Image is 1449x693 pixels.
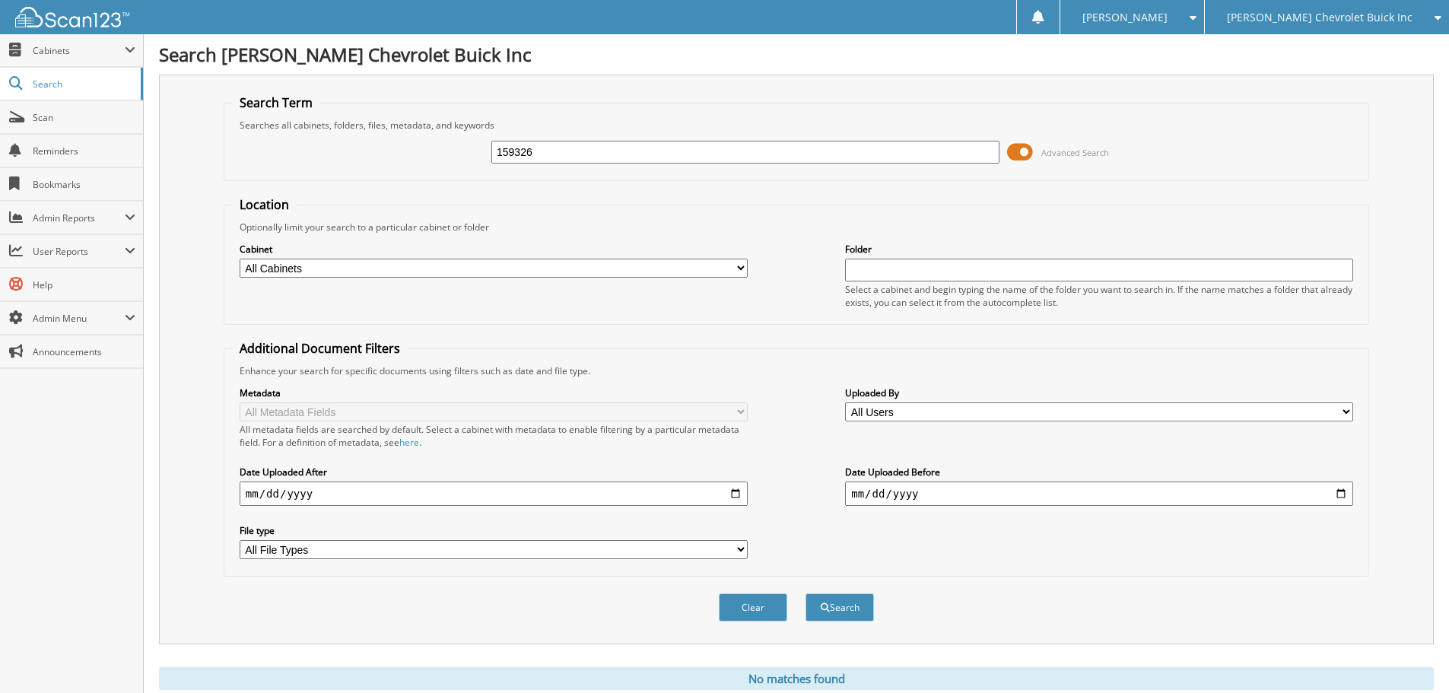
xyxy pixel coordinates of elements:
div: No matches found [159,667,1434,690]
div: Optionally limit your search to a particular cabinet or folder [232,221,1361,234]
button: Search [806,593,874,621]
label: Date Uploaded After [240,466,748,478]
label: Folder [845,243,1353,256]
span: Help [33,278,135,291]
input: start [240,482,748,506]
img: scan123-logo-white.svg [15,7,129,27]
label: Metadata [240,386,748,399]
div: Searches all cabinets, folders, files, metadata, and keywords [232,119,1361,132]
span: Cabinets [33,44,125,57]
span: Admin Reports [33,211,125,224]
span: [PERSON_NAME] Chevrolet Buick Inc [1227,13,1412,22]
span: User Reports [33,245,125,258]
label: Date Uploaded Before [845,466,1353,478]
h1: Search [PERSON_NAME] Chevrolet Buick Inc [159,42,1434,67]
legend: Additional Document Filters [232,340,408,357]
span: Reminders [33,145,135,157]
span: [PERSON_NAME] [1082,13,1168,22]
label: File type [240,524,748,537]
div: Select a cabinet and begin typing the name of the folder you want to search in. If the name match... [845,283,1353,309]
div: All metadata fields are searched by default. Select a cabinet with metadata to enable filtering b... [240,423,748,449]
label: Cabinet [240,243,748,256]
span: Admin Menu [33,312,125,325]
legend: Search Term [232,94,320,111]
input: end [845,482,1353,506]
button: Clear [719,593,787,621]
span: Advanced Search [1041,147,1109,158]
span: Announcements [33,345,135,358]
div: Enhance your search for specific documents using filters such as date and file type. [232,364,1361,377]
span: Bookmarks [33,178,135,191]
legend: Location [232,196,297,213]
label: Uploaded By [845,386,1353,399]
a: here [399,436,419,449]
span: Search [33,78,133,91]
span: Scan [33,111,135,124]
